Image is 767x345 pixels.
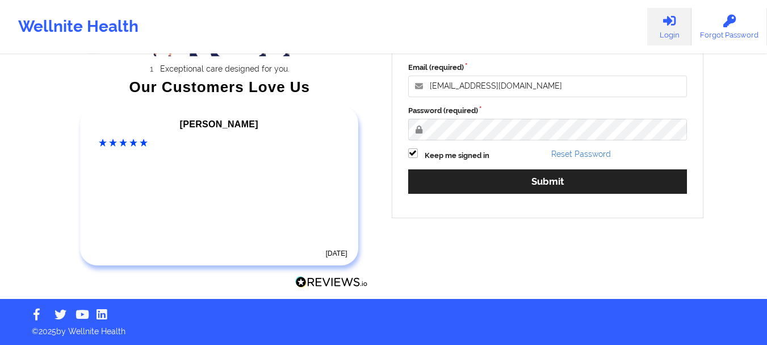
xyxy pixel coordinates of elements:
a: Login [647,8,691,45]
li: Exceptional care designed for you. [82,64,368,73]
a: Reviews.io Logo [295,276,368,291]
input: Email address [408,76,688,97]
label: Keep me signed in [425,150,489,161]
a: Forgot Password [691,8,767,45]
p: © 2025 by Wellnite Health [24,318,743,337]
time: [DATE] [326,250,347,257]
a: Reset Password [551,149,611,159]
label: Email (required) [408,62,688,73]
button: Submit [408,169,688,194]
img: Reviews.io Logo [295,276,368,288]
span: [PERSON_NAME] [180,119,258,129]
label: Password (required) [408,105,688,117]
div: Our Customers Love Us [72,81,368,93]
